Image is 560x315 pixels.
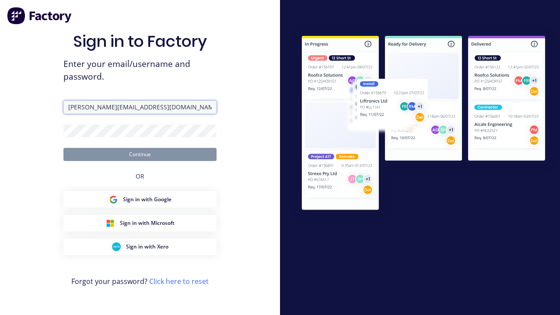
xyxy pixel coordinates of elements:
span: Sign in with Microsoft [120,219,175,227]
div: OR [136,161,144,191]
a: Click here to reset [149,276,209,286]
button: Microsoft Sign inSign in with Microsoft [63,215,217,231]
img: Xero Sign in [112,242,121,251]
span: Enter your email/username and password. [63,58,217,83]
button: Xero Sign inSign in with Xero [63,238,217,255]
h1: Sign in to Factory [73,32,207,51]
img: Factory [7,7,73,24]
span: Sign in with Xero [126,243,168,251]
span: Forgot your password? [71,276,209,287]
img: Google Sign in [109,195,118,204]
img: Sign in [287,22,560,226]
input: Email/Username [63,101,217,114]
img: Microsoft Sign in [106,219,115,227]
span: Sign in with Google [123,196,171,203]
button: Continue [63,148,217,161]
button: Google Sign inSign in with Google [63,191,217,208]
